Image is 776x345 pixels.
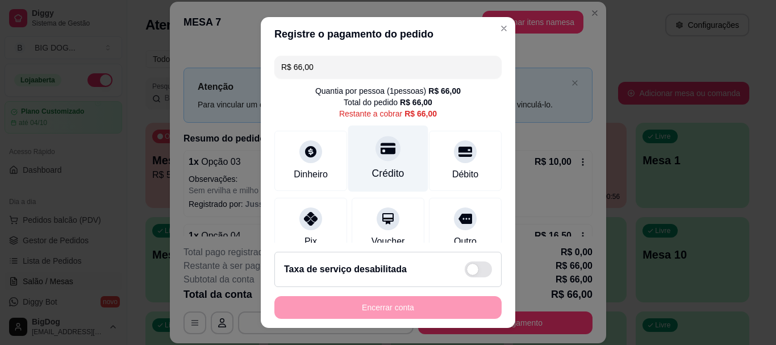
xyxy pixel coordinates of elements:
div: Dinheiro [294,168,328,181]
header: Registre o pagamento do pedido [261,17,515,51]
div: R$ 66,00 [400,97,432,108]
div: Pix [304,235,317,248]
button: Close [495,19,513,38]
div: Crédito [372,167,404,181]
div: Restante a cobrar [339,108,437,119]
input: Ex.: hambúrguer de cordeiro [281,56,495,78]
div: R$ 66,00 [428,85,461,97]
div: R$ 66,00 [404,108,437,119]
div: Débito [452,168,478,181]
div: Voucher [372,235,405,248]
div: Total do pedido [344,97,432,108]
h2: Taxa de serviço desabilitada [284,263,407,276]
div: Outro [454,235,477,248]
div: Quantia por pessoa ( 1 pessoas) [315,85,461,97]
